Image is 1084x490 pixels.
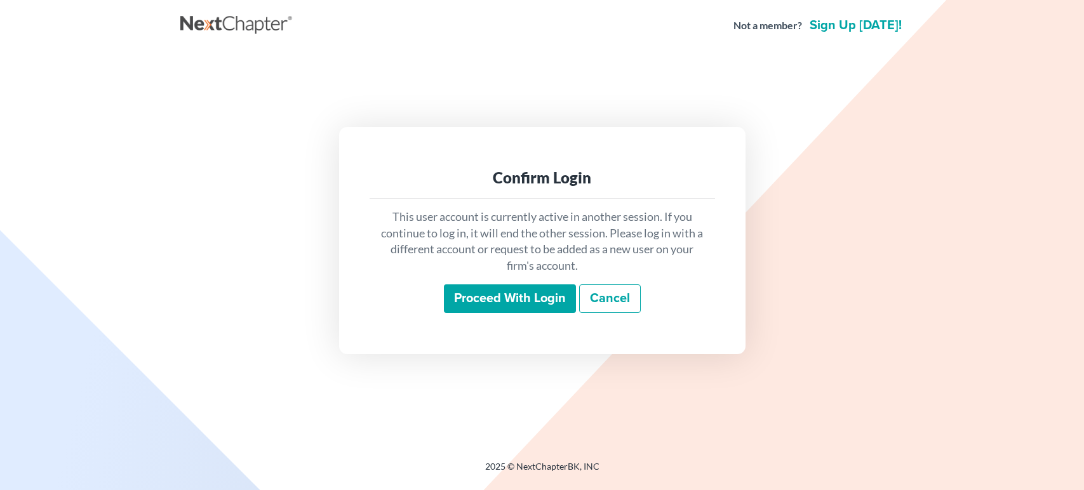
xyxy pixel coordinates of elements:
a: Sign up [DATE]! [807,19,904,32]
input: Proceed with login [444,284,576,314]
strong: Not a member? [733,18,802,33]
div: Confirm Login [380,168,705,188]
p: This user account is currently active in another session. If you continue to log in, it will end ... [380,209,705,274]
div: 2025 © NextChapterBK, INC [180,460,904,483]
a: Cancel [579,284,641,314]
